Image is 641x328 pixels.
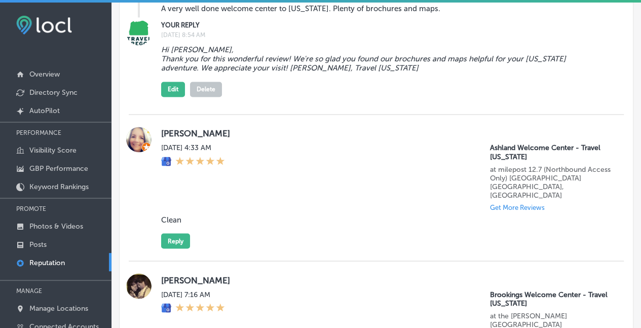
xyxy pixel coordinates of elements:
p: Posts [29,240,47,249]
p: AutoPilot [29,106,60,115]
div: 5 Stars [175,156,225,167]
p: Overview [29,70,60,79]
div: 5 Stars [175,303,225,313]
p: Manage Locations [29,304,88,313]
img: Image [126,20,152,45]
p: Photos & Videos [29,222,83,231]
label: YOUR REPLY [161,21,612,29]
p: Directory Sync [29,88,78,97]
p: Reputation [29,259,65,267]
p: at milepost 12.7 (Northbound Access Only) Latitude: 42.1678 Longitude: -122.6527 [490,165,612,199]
label: [DATE] 7:16 AM [161,290,225,299]
label: [PERSON_NAME] [161,128,612,138]
p: Keyword Rankings [29,183,89,191]
label: [DATE] 4:33 AM [161,143,225,152]
button: Reply [161,233,190,248]
p: Get More Reviews [490,203,545,211]
label: [DATE] 8:54 AM [161,31,612,39]
p: Brookings Welcome Center - Travel Oregon [490,290,612,307]
button: Edit [161,82,185,97]
p: GBP Performance [29,164,88,173]
img: fda3e92497d09a02dc62c9cd864e3231.png [16,16,72,34]
button: Delete [190,82,222,97]
blockquote: A very well done welcome center to [US_STATE]. Plenty of brochures and maps. [161,4,578,13]
p: Ashland Welcome Center - Travel Oregon [490,143,612,161]
blockquote: Hi [PERSON_NAME], Thank you for this wonderful review! We're so glad you found our brochures and ... [161,45,578,72]
blockquote: Clean [161,215,578,224]
label: [PERSON_NAME] [161,275,612,285]
p: Visibility Score [29,146,77,155]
